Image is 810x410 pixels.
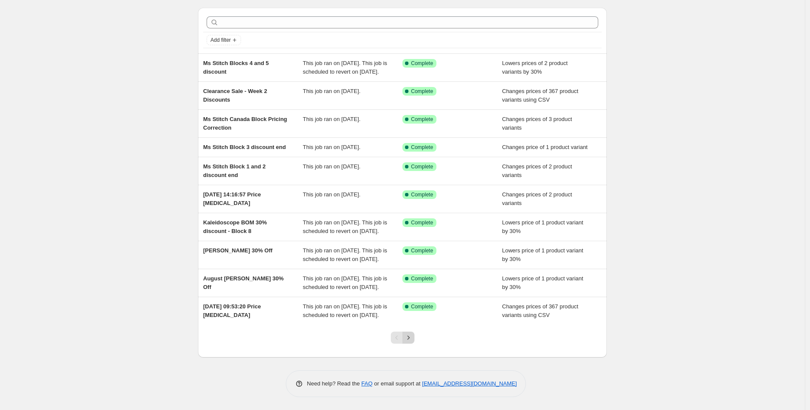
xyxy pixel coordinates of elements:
[502,219,584,234] span: Lowers price of 1 product variant by 30%
[502,144,588,150] span: Changes price of 1 product variant
[502,116,572,131] span: Changes prices of 3 product variants
[411,303,433,310] span: Complete
[502,247,584,262] span: Lowers price of 1 product variant by 30%
[411,163,433,170] span: Complete
[502,60,568,75] span: Lowers prices of 2 product variants by 30%
[411,219,433,226] span: Complete
[303,219,387,234] span: This job ran on [DATE]. This job is scheduled to revert on [DATE].
[207,35,241,45] button: Add filter
[203,303,261,318] span: [DATE] 09:53:20 Price [MEDICAL_DATA]
[203,163,266,178] span: Ms Stitch Block 1 and 2 discount end
[303,275,387,290] span: This job ran on [DATE]. This job is scheduled to revert on [DATE].
[411,116,433,123] span: Complete
[411,88,433,95] span: Complete
[502,163,572,178] span: Changes prices of 2 product variants
[362,380,373,387] a: FAQ
[203,275,284,290] span: August [PERSON_NAME] 30% Off
[203,247,272,254] span: [PERSON_NAME] 30% Off
[203,60,269,75] span: Ms Stitch Blocks 4 and 5 discount
[391,332,414,344] nav: Pagination
[303,303,387,318] span: This job ran on [DATE]. This job is scheduled to revert on [DATE].
[422,380,517,387] a: [EMAIL_ADDRESS][DOMAIN_NAME]
[402,332,414,344] button: Next
[303,60,387,75] span: This job ran on [DATE]. This job is scheduled to revert on [DATE].
[502,88,578,103] span: Changes prices of 367 product variants using CSV
[203,88,267,103] span: Clearance Sale - Week 2 Discounts
[303,116,361,122] span: This job ran on [DATE].
[502,275,584,290] span: Lowers price of 1 product variant by 30%
[502,191,572,206] span: Changes prices of 2 product variants
[303,88,361,94] span: This job ran on [DATE].
[203,116,287,131] span: Ms Stitch Canada Block Pricing Correction
[203,144,286,150] span: Ms Stitch Block 3 discount end
[303,247,387,262] span: This job ran on [DATE]. This job is scheduled to revert on [DATE].
[411,275,433,282] span: Complete
[307,380,362,387] span: Need help? Read the
[210,37,231,43] span: Add filter
[411,191,433,198] span: Complete
[373,380,422,387] span: or email support at
[411,144,433,151] span: Complete
[303,144,361,150] span: This job ran on [DATE].
[203,191,261,206] span: [DATE] 14:16:57 Price [MEDICAL_DATA]
[203,219,267,234] span: Kaleidoscope BOM 30% discount - Block 8
[502,303,578,318] span: Changes prices of 367 product variants using CSV
[411,247,433,254] span: Complete
[303,191,361,198] span: This job ran on [DATE].
[303,163,361,170] span: This job ran on [DATE].
[411,60,433,67] span: Complete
